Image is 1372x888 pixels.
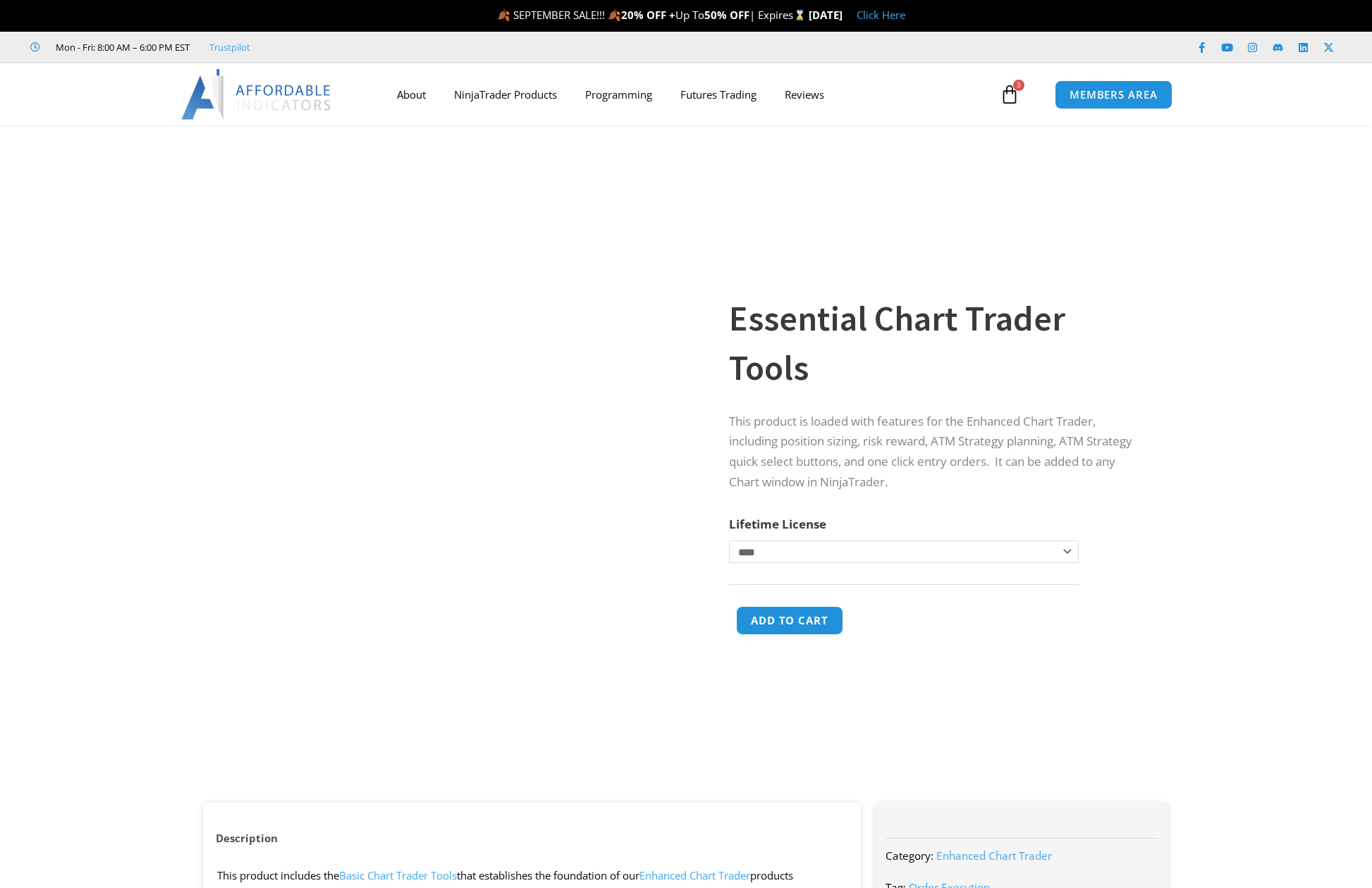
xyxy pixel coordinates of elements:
[497,8,808,22] span: 🍂 SEPTEMBER SALE!!! 🍂 Up To | Expires
[771,78,838,111] a: Reviews
[383,78,440,111] a: About
[729,412,1141,493] p: This product is loaded with features for the Enhanced Chart Trader, including position sizing, ri...
[857,8,905,22] a: Click Here
[736,606,843,635] button: Add to cart
[209,39,250,56] a: Trustpilot
[621,8,675,22] strong: 20% OFF +
[809,8,843,22] strong: [DATE]
[440,78,571,111] a: NinjaTrader Products
[203,825,290,852] a: Description
[729,294,1141,393] h1: Essential Chart Trader Tools
[666,78,771,111] a: Futures Trading
[383,78,996,111] nav: Menu
[181,69,333,120] img: LogoAI | Affordable Indicators – NinjaTrader
[52,39,190,56] span: Mon - Fri: 8:00 AM – 6:00 PM EST
[1070,90,1158,100] span: MEMBERS AREA
[1055,80,1172,109] a: MEMBERS AREA
[979,74,1041,115] a: 3
[571,78,666,111] a: Programming
[339,868,457,882] a: Basic Chart Trader Tools
[1013,80,1024,91] span: 3
[936,849,1052,863] a: Enhanced Chart Trader
[795,10,805,20] img: ⌛
[886,849,933,863] span: Category:
[639,868,750,882] a: Enhanced Chart Trader
[704,8,749,22] strong: 50% OFF
[729,516,826,532] label: Lifetime License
